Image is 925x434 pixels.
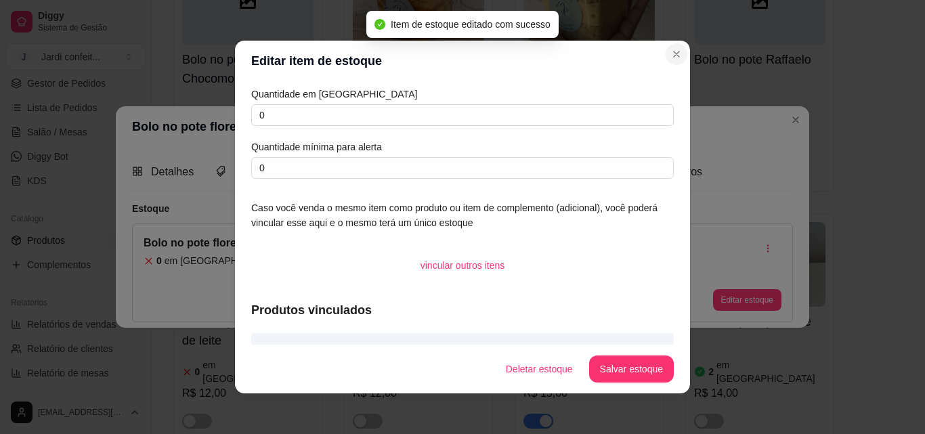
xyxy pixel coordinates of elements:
button: Salvar estoque [589,355,674,383]
span: check-circle [374,19,385,30]
button: Deletar estoque [495,355,584,383]
header: Editar item de estoque [235,41,690,81]
article: Caso você venda o mesmo item como produto ou item de complemento (adicional), você poderá vincula... [251,200,674,230]
article: Produtos vinculados [251,301,674,320]
article: Quantidade mínima para alerta [251,139,674,154]
span: Item de estoque editado com sucesso [391,19,551,30]
article: Quantidade em [GEOGRAPHIC_DATA] [251,87,674,102]
button: Close [666,43,687,65]
button: vincular outros itens [410,252,516,279]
